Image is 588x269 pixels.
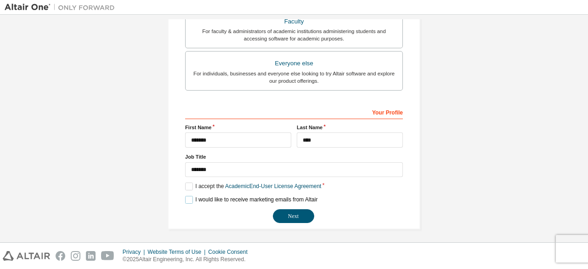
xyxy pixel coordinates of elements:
[191,15,397,28] div: Faculty
[185,183,321,190] label: I accept the
[208,248,253,256] div: Cookie Consent
[191,28,397,42] div: For faculty & administrators of academic institutions administering students and accessing softwa...
[71,251,80,261] img: instagram.svg
[56,251,65,261] img: facebook.svg
[86,251,96,261] img: linkedin.svg
[3,251,50,261] img: altair_logo.svg
[185,153,403,160] label: Job Title
[5,3,119,12] img: Altair One
[185,196,317,204] label: I would like to receive marketing emails from Altair
[185,104,403,119] div: Your Profile
[297,124,403,131] label: Last Name
[101,251,114,261] img: youtube.svg
[191,57,397,70] div: Everyone else
[123,248,147,256] div: Privacy
[191,70,397,85] div: For individuals, businesses and everyone else looking to try Altair software and explore our prod...
[225,183,321,189] a: Academic End-User License Agreement
[185,124,291,131] label: First Name
[123,256,253,263] p: © 2025 Altair Engineering, Inc. All Rights Reserved.
[147,248,208,256] div: Website Terms of Use
[273,209,314,223] button: Next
